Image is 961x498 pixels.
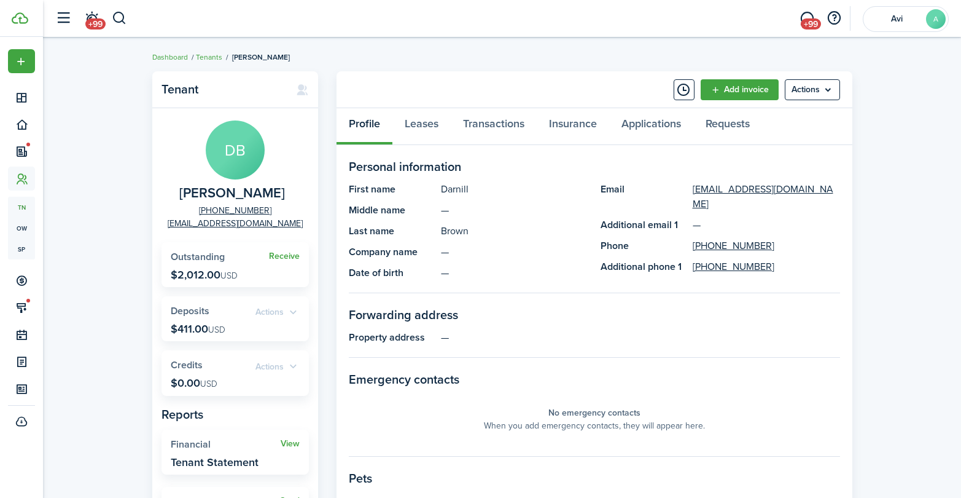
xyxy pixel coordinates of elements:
avatar-text: DB [206,121,265,180]
avatar-text: A [926,9,946,29]
a: Leases [392,108,451,145]
span: +99 [85,18,106,30]
button: Open resource center [823,8,844,29]
span: +99 [801,18,821,30]
span: Outstanding [171,250,225,264]
panel-main-placeholder-description: When you add emergency contacts, they will appear here. [484,419,705,432]
panel-main-section-title: Pets [349,469,840,488]
button: Timeline [674,79,694,100]
p: $411.00 [171,323,225,335]
a: Receive [269,251,300,261]
span: USD [208,323,225,336]
a: [EMAIL_ADDRESS][DOMAIN_NAME] [168,217,303,230]
a: Applications [609,108,693,145]
panel-main-description: Darnill [441,182,588,197]
p: $0.00 [171,377,217,389]
a: [PHONE_NUMBER] [693,259,774,274]
panel-main-title: Additional email 1 [601,218,687,232]
panel-main-title: Property address [349,330,435,345]
button: Search [112,8,127,29]
span: USD [220,269,238,282]
a: Dashboard [152,52,188,63]
panel-main-subtitle: Reports [161,405,309,424]
panel-main-title: Email [601,182,687,211]
span: [PERSON_NAME] [232,52,290,63]
panel-main-section-title: Emergency contacts [349,370,840,389]
span: USD [200,377,217,390]
a: View [281,439,300,449]
panel-main-title: Additional phone 1 [601,259,687,274]
img: TenantCloud [12,12,28,24]
panel-main-description: — [441,266,588,280]
a: Notifications [80,3,103,34]
panel-main-description: — [441,330,840,345]
panel-main-description: Brown [441,224,588,239]
panel-main-description: — [441,203,588,218]
a: Messaging [795,3,819,34]
span: Darnill Brown [179,186,285,201]
panel-main-title: Phone [601,239,687,253]
panel-main-title: Company name [349,245,435,259]
a: Insurance [537,108,609,145]
a: [PHONE_NUMBER] [693,239,774,253]
panel-main-section-title: Personal information [349,157,840,176]
panel-main-title: Last name [349,224,435,239]
panel-main-description: — [441,245,588,259]
button: Open sidebar [52,7,75,30]
panel-main-title: Date of birth [349,266,435,280]
span: Avi [872,15,921,23]
widget-stats-action: Actions [255,306,300,320]
a: Requests [693,108,762,145]
a: [EMAIL_ADDRESS][DOMAIN_NAME] [693,182,840,211]
widget-stats-description: Tenant Statement [171,456,259,468]
a: Tenants [196,52,222,63]
widget-stats-action: Actions [255,360,300,374]
menu-btn: Actions [785,79,840,100]
panel-main-title: First name [349,182,435,197]
a: tn [8,197,35,218]
p: $2,012.00 [171,269,238,281]
a: sp [8,239,35,259]
button: Open menu [785,79,840,100]
panel-main-title: Tenant [161,82,284,97]
button: Open menu [8,49,35,73]
panel-main-section-title: Forwarding address [349,306,840,324]
panel-main-placeholder-title: No emergency contacts [548,406,640,419]
widget-stats-title: Financial [171,439,281,450]
a: Transactions [451,108,537,145]
span: Credits [171,358,203,372]
a: [PHONE_NUMBER] [199,204,271,217]
a: Add invoice [701,79,779,100]
a: ow [8,218,35,239]
span: Deposits [171,304,209,318]
panel-main-title: Middle name [349,203,435,218]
